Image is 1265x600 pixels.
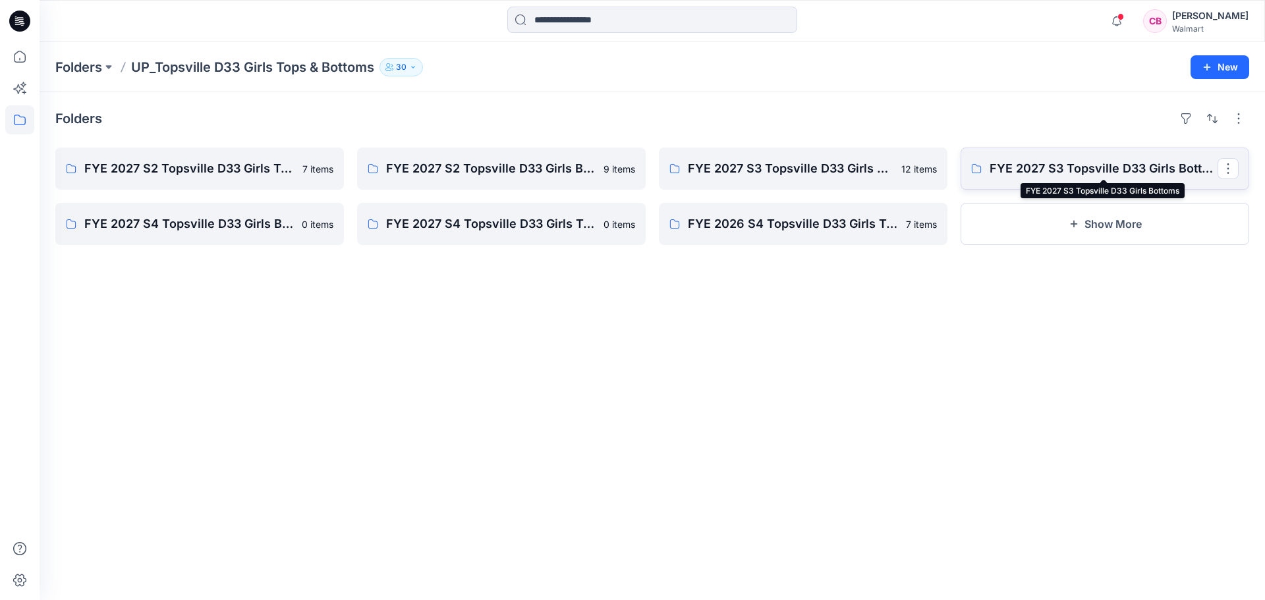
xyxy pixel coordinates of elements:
[84,215,294,233] p: FYE 2027 S4 Topsville D33 Girls Bottoms
[604,162,635,176] p: 9 items
[901,162,937,176] p: 12 items
[55,148,344,190] a: FYE 2027 S2 Topsville D33 Girls Tops7 items
[84,159,295,178] p: FYE 2027 S2 Topsville D33 Girls Tops
[604,217,635,231] p: 0 items
[55,58,102,76] a: Folders
[1172,24,1249,34] div: Walmart
[659,148,947,190] a: FYE 2027 S3 Topsville D33 Girls Tops12 items
[961,148,1249,190] a: FYE 2027 S3 Topsville D33 Girls Bottoms
[386,215,596,233] p: FYE 2027 S4 Topsville D33 Girls Tops
[688,159,893,178] p: FYE 2027 S3 Topsville D33 Girls Tops
[906,217,937,231] p: 7 items
[1172,8,1249,24] div: [PERSON_NAME]
[302,162,333,176] p: 7 items
[396,60,407,74] p: 30
[55,111,102,126] h4: Folders
[1191,55,1249,79] button: New
[357,203,646,245] a: FYE 2027 S4 Topsville D33 Girls Tops0 items
[688,215,898,233] p: FYE 2026 S4 Topsville D33 Girls Tops
[1143,9,1167,33] div: CB
[379,58,423,76] button: 30
[961,203,1249,245] button: Show More
[386,159,596,178] p: FYE 2027 S2 Topsville D33 Girls Bottoms
[990,159,1218,178] p: FYE 2027 S3 Topsville D33 Girls Bottoms
[659,203,947,245] a: FYE 2026 S4 Topsville D33 Girls Tops7 items
[131,58,374,76] p: UP_Topsville D33 Girls Tops & Bottoms
[55,203,344,245] a: FYE 2027 S4 Topsville D33 Girls Bottoms0 items
[357,148,646,190] a: FYE 2027 S2 Topsville D33 Girls Bottoms9 items
[302,217,333,231] p: 0 items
